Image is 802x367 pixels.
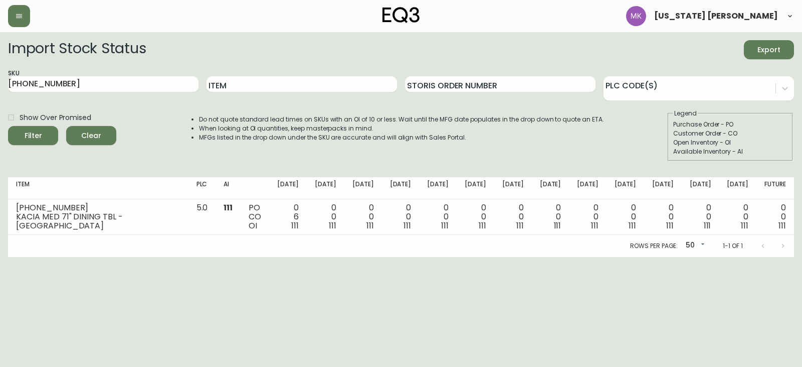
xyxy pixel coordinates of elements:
th: [DATE] [307,177,344,199]
span: 111 [554,220,561,231]
div: 0 0 [540,203,561,230]
span: 111 [441,220,449,231]
legend: Legend [673,109,698,118]
div: 0 0 [390,203,412,230]
span: 111 [479,220,486,231]
span: 111 [291,220,299,231]
button: Export [744,40,794,59]
span: 111 [224,202,233,213]
th: [DATE] [344,177,382,199]
th: [DATE] [719,177,756,199]
p: 1-1 of 1 [723,241,743,251]
span: 111 [741,220,748,231]
span: 111 [366,220,374,231]
button: Filter [8,126,58,145]
span: 111 [591,220,598,231]
span: Export [752,44,786,56]
li: MFGs listed in the drop down under the SKU are accurate and will align with Sales Portal. [199,133,604,142]
span: 111 [516,220,524,231]
span: 111 [778,220,786,231]
div: Open Inventory - OI [673,138,787,147]
h2: Import Stock Status [8,40,146,59]
span: 111 [704,220,711,231]
span: 111 [329,220,336,231]
div: 0 0 [727,203,748,230]
th: [DATE] [269,177,307,199]
th: [DATE] [419,177,457,199]
div: Customer Order - CO [673,129,787,138]
span: 111 [666,220,674,231]
div: 0 0 [465,203,486,230]
div: 0 0 [615,203,636,230]
span: Clear [74,130,108,142]
td: 5.0 [188,199,216,235]
span: 111 [404,220,411,231]
th: AI [216,177,241,199]
div: 0 0 [690,203,711,230]
div: 0 0 [652,203,674,230]
div: 0 0 [427,203,449,230]
div: 0 0 [577,203,598,230]
th: [DATE] [382,177,420,199]
div: KACIA MED 71" DINING TBL -[GEOGRAPHIC_DATA] [16,212,180,230]
th: [DATE] [532,177,569,199]
img: ea5e0531d3ed94391639a5d1768dbd68 [626,6,646,26]
th: [DATE] [457,177,494,199]
div: Purchase Order - PO [673,120,787,129]
th: [DATE] [569,177,607,199]
span: 111 [629,220,636,231]
span: OI [249,220,257,231]
div: 0 0 [352,203,374,230]
th: [DATE] [682,177,719,199]
p: Rows per page: [630,241,678,251]
li: When looking at OI quantities, keep masterpacks in mind. [199,124,604,133]
th: [DATE] [607,177,644,199]
div: 50 [682,237,707,254]
span: Show Over Promised [20,112,91,123]
div: [PHONE_NUMBER] [16,203,180,212]
th: PLC [188,177,216,199]
li: Do not quote standard lead times on SKUs with an OI of 10 or less. Wait until the MFG date popula... [199,115,604,124]
button: Clear [66,126,116,145]
div: Available Inventory - AI [673,147,787,156]
span: [US_STATE] [PERSON_NAME] [654,12,778,20]
div: PO CO [249,203,261,230]
th: [DATE] [494,177,532,199]
th: Future [756,177,794,199]
img: logo [382,7,420,23]
div: 0 0 [315,203,336,230]
th: Item [8,177,188,199]
div: 0 0 [502,203,524,230]
div: 0 0 [764,203,786,230]
div: 0 6 [277,203,299,230]
th: [DATE] [644,177,682,199]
